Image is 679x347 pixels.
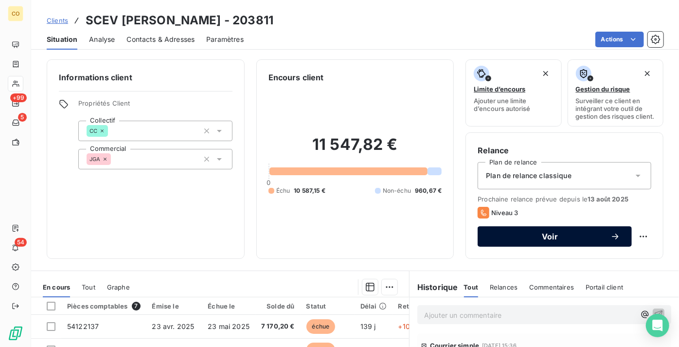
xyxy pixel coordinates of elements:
[261,322,295,331] span: 7 170,20 €
[206,35,244,44] span: Paramètres
[360,302,387,310] div: Délai
[111,155,119,164] input: Ajouter une valeur
[576,97,655,120] span: Surveiller ce client en intégrant votre outil de gestion des risques client.
[67,322,99,330] span: 54122137
[86,12,273,29] h3: SCEV [PERSON_NAME] - 203811
[490,283,518,291] span: Relances
[276,186,290,195] span: Échu
[294,186,325,195] span: 10 587,15 €
[474,97,553,112] span: Ajouter une limite d’encours autorisé
[268,135,442,164] h2: 11 547,82 €
[8,326,23,341] img: Logo LeanPay
[107,283,130,291] span: Graphe
[576,85,630,93] span: Gestion du risque
[89,156,100,162] span: JGA
[529,283,574,291] span: Commentaires
[10,93,27,102] span: +99
[410,281,458,293] h6: Historique
[78,99,232,113] span: Propriétés Client
[478,145,651,156] h6: Relance
[306,302,349,310] div: Statut
[360,322,376,330] span: 139 j
[208,302,250,310] div: Échue le
[132,302,141,310] span: 7
[43,283,70,291] span: En cours
[89,128,97,134] span: CC
[67,302,141,310] div: Pièces comptables
[261,302,295,310] div: Solde dû
[474,85,525,93] span: Limite d’encours
[267,179,271,186] span: 0
[464,283,479,291] span: Tout
[15,238,27,247] span: 54
[268,72,324,83] h6: Encours client
[82,283,95,291] span: Tout
[398,302,429,310] div: Retard
[489,233,610,240] span: Voir
[18,113,27,122] span: 5
[415,186,442,195] span: 960,67 €
[152,322,195,330] span: 23 avr. 2025
[568,59,663,127] button: Gestion du risqueSurveiller ce client en intégrant votre outil de gestion des risques client.
[47,17,68,24] span: Clients
[478,226,632,247] button: Voir
[89,35,115,44] span: Analyse
[646,314,669,337] div: Open Intercom Messenger
[383,186,411,195] span: Non-échu
[398,322,418,330] span: +109 j
[491,209,518,217] span: Niveau 3
[478,195,651,203] span: Prochaine relance prévue depuis le
[306,319,336,334] span: échue
[465,59,561,127] button: Limite d’encoursAjouter une limite d’encours autorisé
[208,322,250,330] span: 23 mai 2025
[126,35,195,44] span: Contacts & Adresses
[8,6,23,21] div: CO
[595,32,644,47] button: Actions
[486,171,572,181] span: Plan de relance classique
[152,302,197,310] div: Émise le
[586,283,623,291] span: Portail client
[47,35,77,44] span: Situation
[108,127,116,135] input: Ajouter une valeur
[588,195,628,203] span: 13 août 2025
[47,16,68,25] a: Clients
[59,72,232,83] h6: Informations client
